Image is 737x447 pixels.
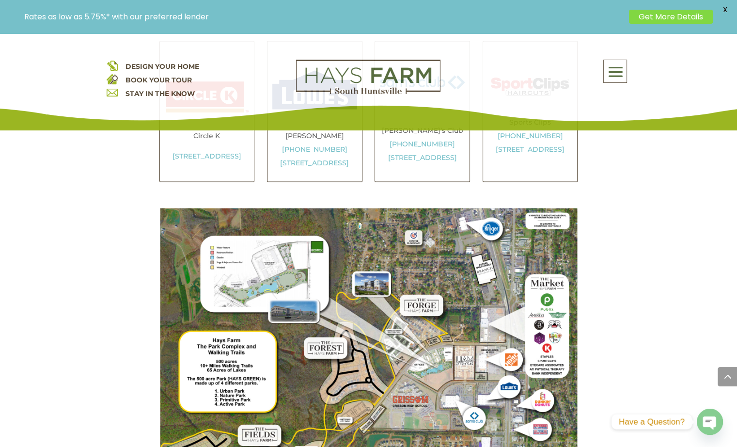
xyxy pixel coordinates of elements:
[172,151,241,160] a: [STREET_ADDRESS]
[272,128,357,176] p: [PERSON_NAME]
[718,2,732,17] span: X
[390,139,455,148] a: [PHONE_NUMBER]
[280,158,349,167] a: [STREET_ADDRESS]
[498,131,563,140] a: [PHONE_NUMBER]
[125,89,194,98] a: STAY IN THE KNOW
[488,115,573,156] p: Sports Clips
[125,62,199,71] a: DESIGN YOUR HOME
[296,60,440,95] img: Logo
[629,10,713,24] a: Get More Details
[107,73,118,84] img: book your home tour
[380,123,465,164] p: [PERSON_NAME]’s Club
[24,12,624,21] p: Rates as low as 5.75%* with our preferred lender
[165,128,250,149] p: Circle K
[125,76,191,84] a: BOOK YOUR TOUR
[296,88,440,96] a: hays farm homes huntsville development
[282,144,347,153] a: [PHONE_NUMBER]
[107,60,118,71] img: design your home
[496,144,565,153] a: [STREET_ADDRESS]
[388,153,457,161] a: [STREET_ADDRESS]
